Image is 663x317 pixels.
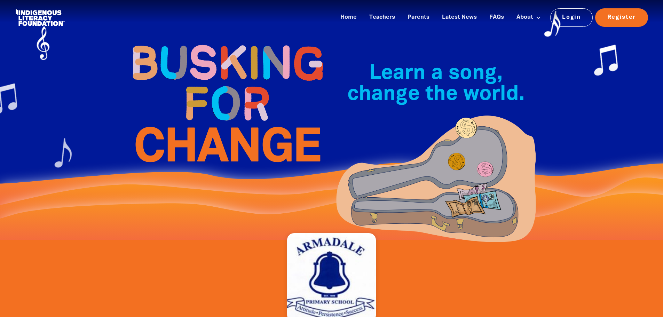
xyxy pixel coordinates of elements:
a: About [512,12,545,23]
a: Login [550,8,593,26]
a: Home [336,12,361,23]
a: Teachers [365,12,399,23]
a: Parents [403,12,434,23]
a: Register [595,8,648,26]
span: Learn a song, change the world. [347,64,524,104]
a: FAQs [485,12,508,23]
a: Latest News [438,12,481,23]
